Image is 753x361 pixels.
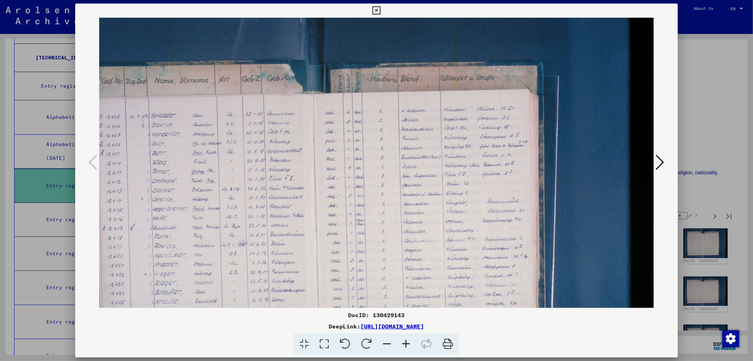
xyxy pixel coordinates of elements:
[75,322,677,331] div: DeepLink:
[722,330,739,347] div: Change consent
[722,330,739,347] img: Change consent
[360,323,424,330] a: [URL][DOMAIN_NAME]
[75,311,677,319] div: DocID: 130429143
